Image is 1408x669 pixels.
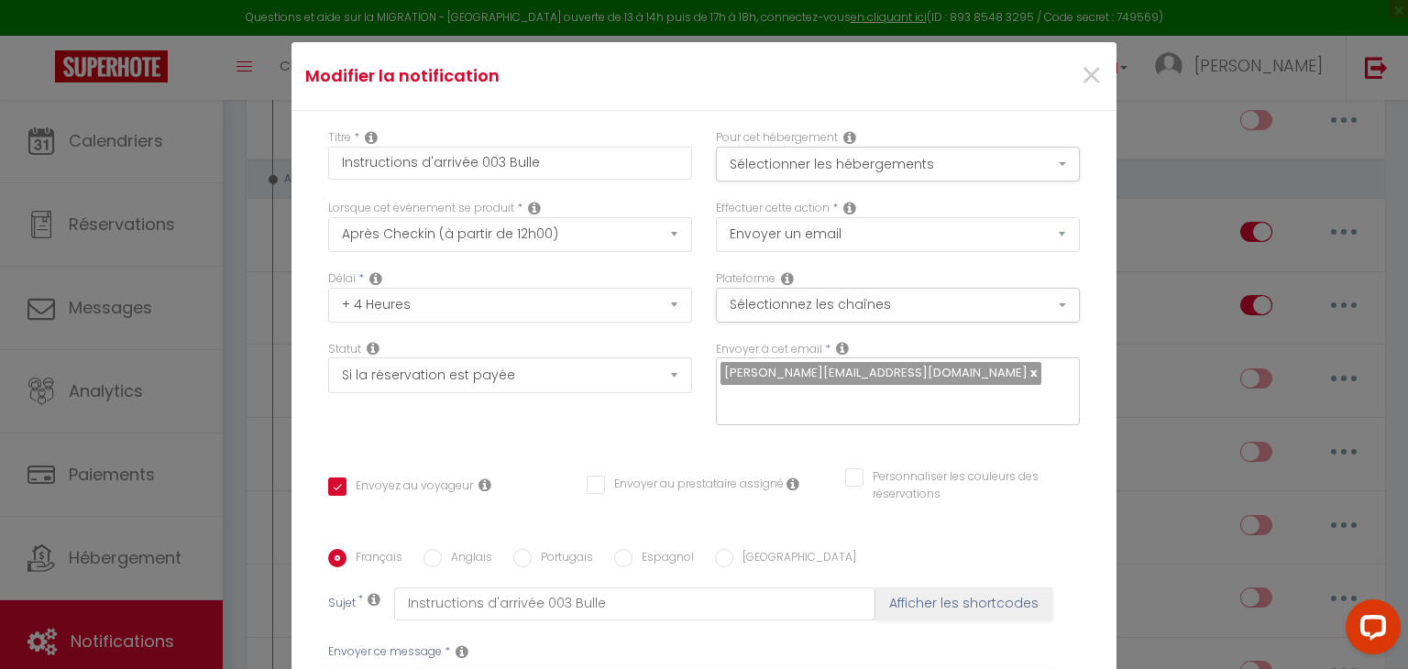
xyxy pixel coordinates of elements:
[346,549,402,569] label: Français
[328,341,361,358] label: Statut
[328,129,351,147] label: Titre
[328,270,356,288] label: Délai
[456,644,468,659] i: Message
[716,129,838,147] label: Pour cet hébergement
[843,130,856,145] i: This Rental
[1331,592,1408,669] iframe: LiveChat chat widget
[716,147,1080,181] button: Sélectionner les hébergements
[305,63,829,89] h4: Modifier la notification
[528,201,541,215] i: Event Occur
[1080,57,1103,96] button: Close
[716,341,822,358] label: Envoyer à cet email
[478,477,491,492] i: Envoyer au voyageur
[328,200,514,217] label: Lorsque cet événement se produit
[875,587,1052,620] button: Afficher les shortcodes
[843,201,856,215] i: Action Type
[369,271,382,286] i: Action Time
[368,592,380,607] i: Subject
[716,288,1080,323] button: Sélectionnez les chaînes
[786,477,799,491] i: Envoyer au prestataire si il est assigné
[532,549,593,569] label: Portugais
[724,364,1028,381] span: [PERSON_NAME][EMAIL_ADDRESS][DOMAIN_NAME]
[716,270,775,288] label: Plateforme
[781,271,794,286] i: Action Channel
[836,341,849,356] i: Recipient
[716,200,830,217] label: Effectuer cette action
[367,341,379,356] i: Booking status
[1080,49,1103,104] span: ×
[328,643,442,661] label: Envoyer ce message
[328,595,356,614] label: Sujet
[733,549,856,569] label: [GEOGRAPHIC_DATA]
[632,549,694,569] label: Espagnol
[365,130,378,145] i: Title
[442,549,492,569] label: Anglais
